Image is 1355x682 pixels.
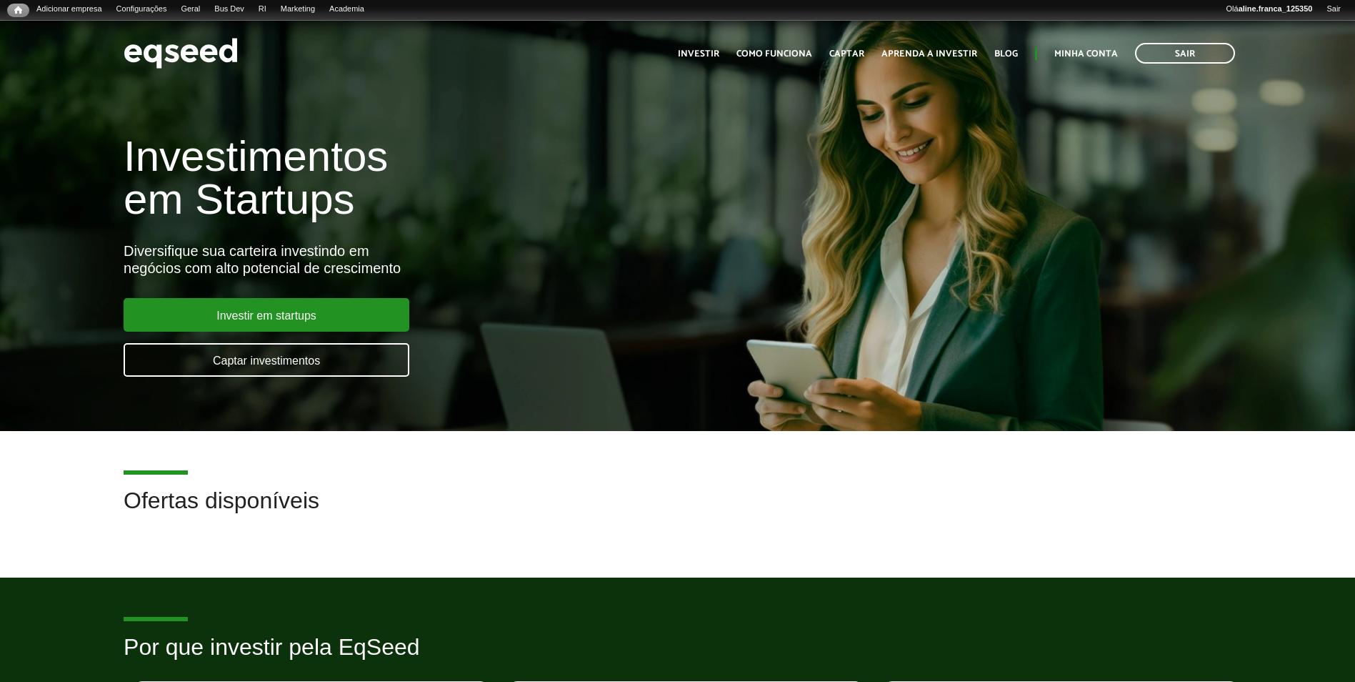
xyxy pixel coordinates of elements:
[124,635,1231,681] h2: Por que investir pela EqSeed
[7,4,29,17] a: Início
[1135,43,1235,64] a: Sair
[174,4,207,15] a: Geral
[109,4,174,15] a: Configurações
[124,242,780,277] div: Diversifique sua carteira investindo em negócios com alto potencial de crescimento
[207,4,251,15] a: Bus Dev
[881,49,977,59] a: Aprenda a investir
[1239,4,1313,13] strong: aline.franca_125350
[829,49,864,59] a: Captar
[124,343,409,377] a: Captar investimentos
[1054,49,1118,59] a: Minha conta
[124,135,780,221] h1: Investimentos em Startups
[1219,4,1320,15] a: Oláaline.franca_125350
[736,49,812,59] a: Como funciona
[124,34,238,72] img: EqSeed
[274,4,322,15] a: Marketing
[29,4,109,15] a: Adicionar empresa
[14,5,22,15] span: Início
[124,488,1231,535] h2: Ofertas disponíveis
[994,49,1018,59] a: Blog
[1319,4,1348,15] a: Sair
[678,49,719,59] a: Investir
[322,4,371,15] a: Academia
[251,4,274,15] a: RI
[124,298,409,332] a: Investir em startups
